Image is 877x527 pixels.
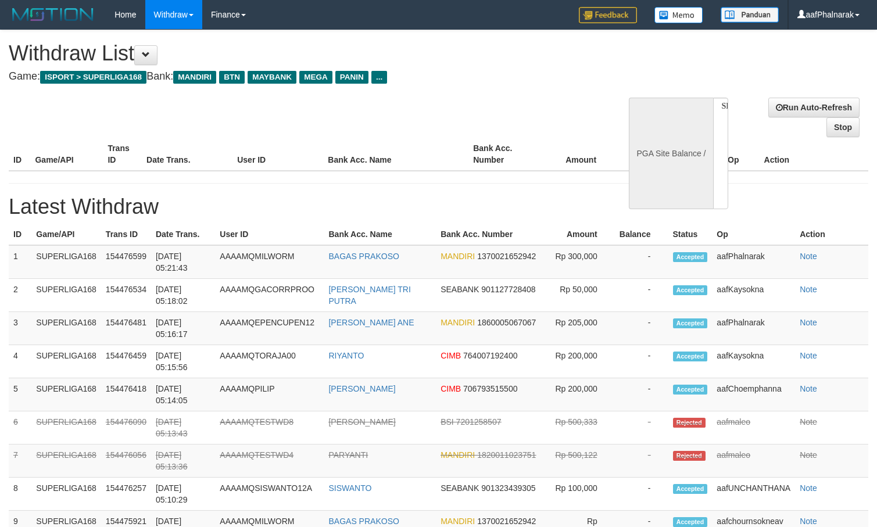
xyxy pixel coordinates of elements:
td: 2 [9,279,31,312]
td: AAAAMQPILIP [215,378,324,411]
td: AAAAMQEPENCUPEN12 [215,312,324,345]
td: AAAAMQGACORRPROO [215,279,324,312]
td: - [615,411,668,444]
td: [DATE] 05:13:43 [151,411,215,444]
td: SUPERLIGA168 [31,378,101,411]
span: Accepted [673,285,708,295]
td: [DATE] 05:21:43 [151,245,215,279]
a: BAGAS PRAKOSO [328,517,399,526]
td: 154476599 [101,245,151,279]
a: RIYANTO [328,351,364,360]
span: 901127728408 [481,285,535,294]
img: Button%20Memo.svg [654,7,703,23]
span: Accepted [673,252,708,262]
th: Game/API [30,138,103,171]
td: - [615,345,668,378]
td: [DATE] 05:10:29 [151,478,215,511]
td: Rp 300,000 [547,245,615,279]
span: CIMB [441,351,461,360]
span: Accepted [673,517,708,527]
span: 1860005067067 [477,318,536,327]
td: [DATE] 05:16:17 [151,312,215,345]
td: Rp 200,000 [547,378,615,411]
span: 1370021652942 [477,517,536,526]
span: CIMB [441,384,461,393]
span: BSI [441,417,454,426]
td: SUPERLIGA168 [31,411,101,444]
span: 706793515500 [463,384,517,393]
a: [PERSON_NAME] TRI PUTRA [328,285,410,306]
td: 8 [9,478,31,511]
td: Rp 500,122 [547,444,615,478]
span: 764007192400 [463,351,517,360]
span: ISPORT > SUPERLIGA168 [40,71,146,84]
td: - [615,444,668,478]
th: Action [760,138,868,171]
td: SUPERLIGA168 [31,444,101,478]
th: Action [795,224,868,245]
th: Trans ID [101,224,151,245]
td: 7 [9,444,31,478]
td: 5 [9,378,31,411]
th: Balance [614,138,681,171]
th: Amount [541,138,614,171]
th: Date Trans. [151,224,215,245]
th: Op [723,138,759,171]
span: Accepted [673,484,708,494]
span: SEABANK [441,285,479,294]
td: aafmaleo [712,444,795,478]
td: 6 [9,411,31,444]
td: SUPERLIGA168 [31,478,101,511]
td: Rp 50,000 [547,279,615,312]
th: User ID [215,224,324,245]
td: AAAAMQSISWANTO12A [215,478,324,511]
span: 1820011023751 [477,450,536,460]
span: PANIN [335,71,368,84]
th: Bank Acc. Number [468,138,541,171]
a: BAGAS PRAKOSO [328,252,399,261]
span: Rejected [673,418,706,428]
span: MANDIRI [441,517,475,526]
span: MAYBANK [248,71,296,84]
span: 1370021652942 [477,252,536,261]
a: Note [800,318,817,327]
span: BTN [219,71,245,84]
td: [DATE] 05:13:36 [151,444,215,478]
th: Status [668,224,713,245]
td: 154476090 [101,411,151,444]
td: aafmaleo [712,411,795,444]
td: 154476481 [101,312,151,345]
a: Run Auto-Refresh [768,98,860,117]
td: Rp 500,333 [547,411,615,444]
a: Note [800,417,817,426]
th: ID [9,224,31,245]
td: - [615,378,668,411]
td: Rp 200,000 [547,345,615,378]
a: Stop [826,117,860,137]
td: [DATE] 05:14:05 [151,378,215,411]
h1: Latest Withdraw [9,195,868,218]
th: Amount [547,224,615,245]
span: Accepted [673,318,708,328]
th: Bank Acc. Number [436,224,547,245]
td: 154476418 [101,378,151,411]
a: Note [800,450,817,460]
a: Note [800,252,817,261]
td: aafUNCHANTHANA [712,478,795,511]
a: Note [800,483,817,493]
th: Bank Acc. Name [324,224,436,245]
span: MANDIRI [173,71,216,84]
span: 901323439305 [481,483,535,493]
th: ID [9,138,30,171]
img: panduan.png [721,7,779,23]
a: [PERSON_NAME] [328,417,395,426]
th: Game/API [31,224,101,245]
td: 154476056 [101,444,151,478]
td: AAAAMQMILWORM [215,245,324,279]
td: - [615,312,668,345]
th: Date Trans. [142,138,232,171]
a: PARYANTI [328,450,368,460]
td: SUPERLIGA168 [31,345,101,378]
td: 3 [9,312,31,345]
span: Accepted [673,352,708,361]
